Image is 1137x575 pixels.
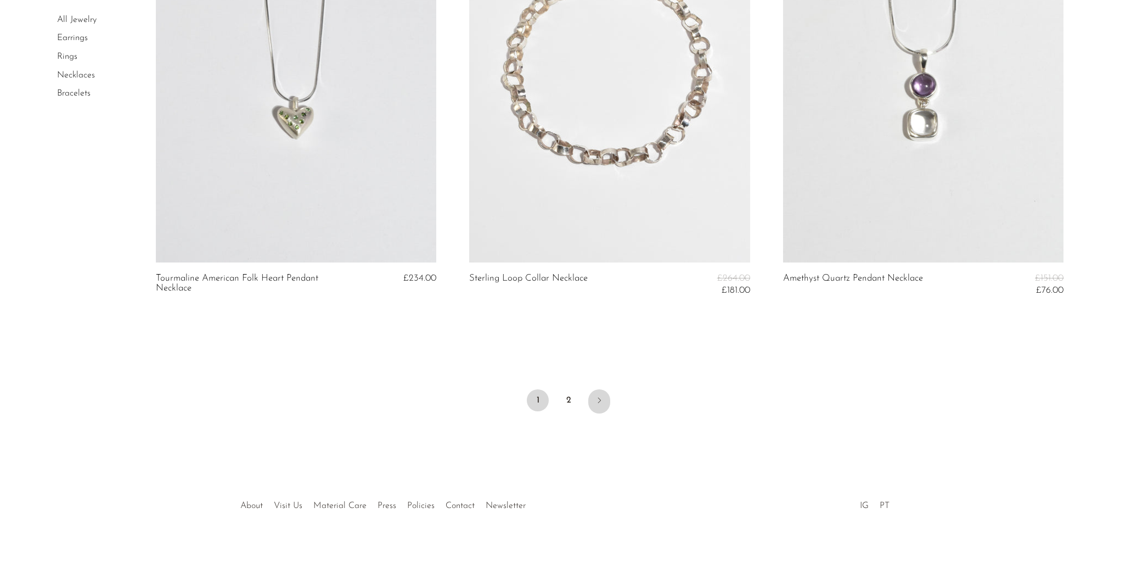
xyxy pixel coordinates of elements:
[274,501,302,510] a: Visit Us
[57,15,97,24] a: All Jewelry
[717,273,750,283] span: £264.00
[57,89,91,98] a: Bracelets
[860,501,869,510] a: IG
[446,501,475,510] a: Contact
[235,493,531,513] ul: Quick links
[880,501,890,510] a: PT
[588,389,610,414] a: Next
[1035,273,1063,283] span: £151.00
[407,501,435,510] a: Policies
[57,71,95,80] a: Necklaces
[57,34,88,43] a: Earrings
[722,286,750,295] span: £181.00
[854,493,895,513] ul: Social Medias
[558,389,579,411] a: 2
[378,501,396,510] a: Press
[403,273,436,283] span: £234.00
[783,273,923,296] a: Amethyst Quartz Pendant Necklace
[469,273,588,296] a: Sterling Loop Collar Necklace
[156,273,346,294] a: Tourmaline American Folk Heart Pendant Necklace
[1036,286,1063,295] span: £76.00
[57,52,77,61] a: Rings
[240,501,263,510] a: About
[527,389,549,411] span: 1
[313,501,367,510] a: Material Care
